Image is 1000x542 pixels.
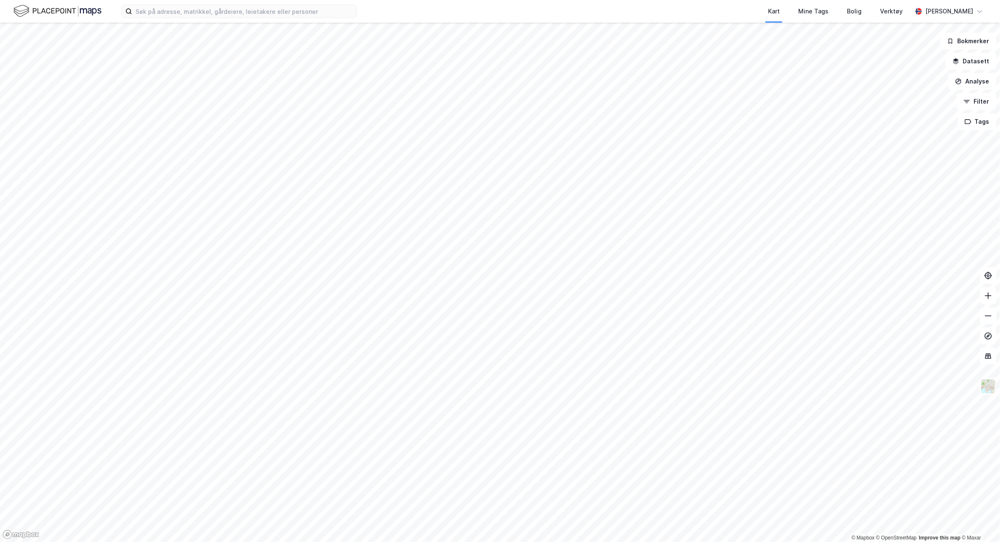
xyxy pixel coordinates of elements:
button: Tags [958,113,997,130]
div: Kontrollprogram for chat [958,502,1000,542]
a: Mapbox [852,535,875,541]
button: Filter [956,93,997,110]
button: Analyse [948,73,997,90]
div: Bolig [847,6,862,16]
a: OpenStreetMap [876,535,917,541]
div: Mine Tags [798,6,828,16]
button: Bokmerker [940,33,997,50]
div: Verktøy [880,6,903,16]
a: Improve this map [919,535,961,541]
iframe: Chat Widget [958,502,1000,542]
input: Søk på adresse, matrikkel, gårdeiere, leietakere eller personer [132,5,356,18]
img: logo.f888ab2527a4732fd821a326f86c7f29.svg [13,4,102,18]
div: [PERSON_NAME] [925,6,973,16]
img: Z [980,378,996,394]
button: Datasett [945,53,997,70]
a: Mapbox homepage [3,530,39,539]
div: Kart [768,6,780,16]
